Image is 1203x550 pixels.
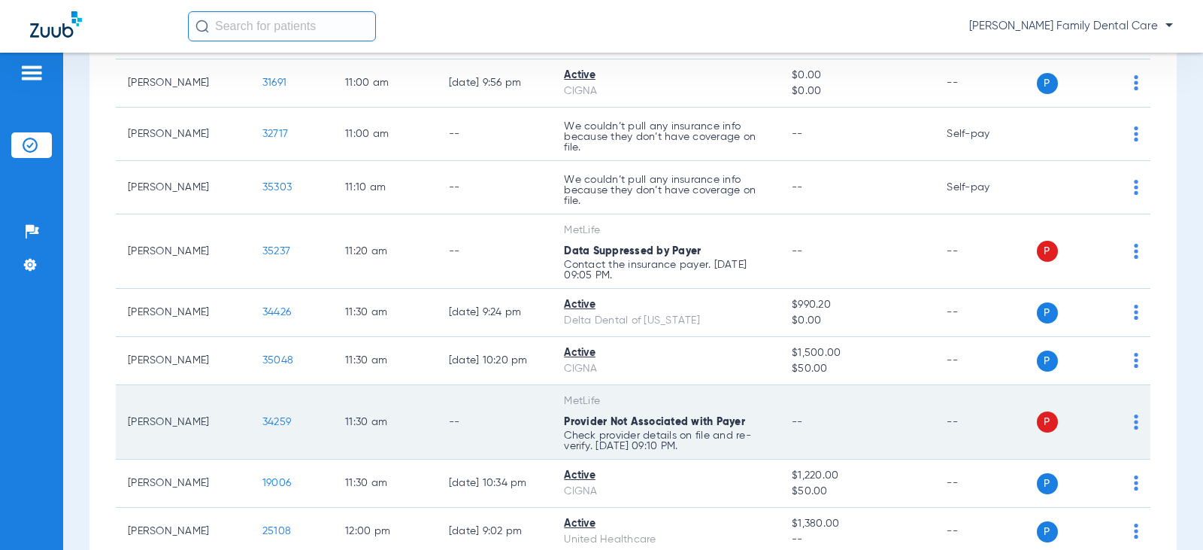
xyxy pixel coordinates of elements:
span: $50.00 [792,484,923,500]
td: -- [437,108,553,161]
td: 11:00 AM [333,59,437,108]
td: [PERSON_NAME] [116,289,250,337]
img: hamburger-icon [20,64,44,82]
td: -- [437,161,553,214]
span: $1,220.00 [792,468,923,484]
td: 11:30 AM [333,460,437,508]
img: group-dot-blue.svg [1134,524,1138,539]
span: $1,500.00 [792,345,923,361]
p: We couldn’t pull any insurance info because they don’t have coverage on file. [564,121,768,153]
td: 11:30 AM [333,385,437,460]
span: 35048 [262,355,293,366]
span: -- [792,182,803,193]
div: MetLife [564,394,768,409]
span: 32717 [262,129,288,139]
div: Active [564,468,768,484]
img: group-dot-blue.svg [1134,353,1138,368]
img: group-dot-blue.svg [1134,305,1138,320]
span: Provider Not Associated with Payer [564,417,745,427]
img: group-dot-blue.svg [1134,126,1138,141]
span: P [1037,302,1058,324]
img: group-dot-blue.svg [1134,415,1138,430]
p: Check provider details on file and re-verify. [DATE] 09:10 PM. [564,430,768,451]
td: -- [935,59,1036,108]
span: 25108 [262,526,291,536]
span: P [1037,473,1058,494]
span: $50.00 [792,361,923,377]
div: CIGNA [564,84,768,99]
span: P [1037,521,1058,542]
p: We couldn’t pull any insurance info because they don’t have coverage on file. [564,175,768,206]
img: Zuub Logo [30,11,82,38]
td: [PERSON_NAME] [116,385,250,460]
span: -- [792,417,803,427]
span: 34259 [262,417,291,427]
td: -- [935,289,1036,337]
span: 34426 [262,307,291,318]
td: [PERSON_NAME] [116,59,250,108]
span: 31691 [262,77,286,88]
td: 11:10 AM [333,161,437,214]
div: Active [564,68,768,84]
td: -- [437,385,553,460]
div: United Healthcare [564,532,768,548]
span: Data Suppressed by Payer [564,246,701,257]
img: group-dot-blue.svg [1134,75,1138,90]
span: -- [792,129,803,139]
span: [PERSON_NAME] Family Dental Care [969,19,1173,34]
input: Search for patients [188,11,376,41]
td: Self-pay [935,161,1036,214]
td: 11:00 AM [333,108,437,161]
span: $1,380.00 [792,516,923,532]
td: Self-pay [935,108,1036,161]
div: Active [564,516,768,532]
td: 11:30 AM [333,337,437,385]
td: [DATE] 9:24 PM [437,289,553,337]
span: 35237 [262,246,290,257]
div: CIGNA [564,361,768,377]
span: $0.00 [792,68,923,84]
p: Contact the insurance payer. [DATE] 09:05 PM. [564,260,768,281]
span: P [1037,73,1058,94]
td: [DATE] 10:34 PM [437,460,553,508]
span: $0.00 [792,313,923,329]
img: Search Icon [195,20,209,33]
td: [DATE] 10:20 PM [437,337,553,385]
span: P [1037,241,1058,262]
img: group-dot-blue.svg [1134,180,1138,195]
td: -- [935,214,1036,289]
td: [PERSON_NAME] [116,337,250,385]
span: P [1037,412,1058,433]
span: 19006 [262,478,291,488]
div: MetLife [564,223,768,239]
td: [PERSON_NAME] [116,460,250,508]
div: Active [564,297,768,313]
div: Active [564,345,768,361]
td: [PERSON_NAME] [116,161,250,214]
span: P [1037,351,1058,372]
td: [DATE] 9:56 PM [437,59,553,108]
td: -- [437,214,553,289]
td: [PERSON_NAME] [116,214,250,289]
img: group-dot-blue.svg [1134,244,1138,259]
span: $990.20 [792,297,923,313]
td: -- [935,460,1036,508]
td: [PERSON_NAME] [116,108,250,161]
td: 11:20 AM [333,214,437,289]
div: Delta Dental of [US_STATE] [564,313,768,329]
td: 11:30 AM [333,289,437,337]
span: -- [792,532,923,548]
div: CIGNA [564,484,768,500]
span: -- [792,246,803,257]
td: -- [935,385,1036,460]
img: group-dot-blue.svg [1134,476,1138,491]
span: $0.00 [792,84,923,99]
span: 35303 [262,182,292,193]
td: -- [935,337,1036,385]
